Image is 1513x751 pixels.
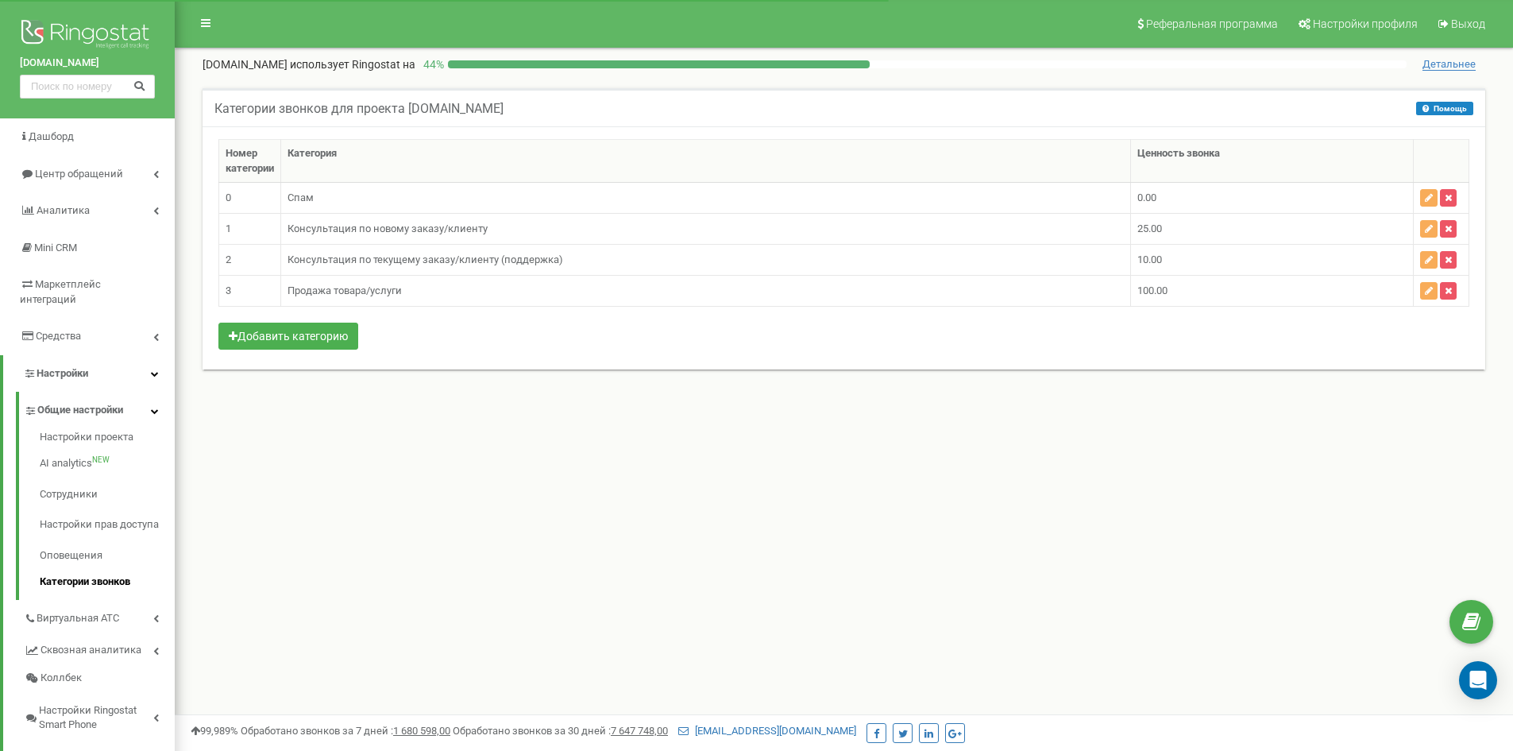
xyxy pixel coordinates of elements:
[40,479,175,510] a: Сотрудники
[20,278,101,305] span: Маркетплейс интеграций
[1131,140,1414,183] th: Ценность звонка
[1313,17,1418,30] span: Настройки профиля
[219,140,281,183] th: Номер категории
[281,276,1131,307] td: Продажа товара/услуги
[1146,17,1278,30] span: Реферальная программа
[1131,276,1414,307] td: 100.00
[1131,214,1414,245] td: 25.00
[24,392,175,424] a: Общие настройки
[35,168,123,180] span: Центр обращений
[34,242,77,254] span: Mini CRM
[219,183,281,214] td: 0
[415,56,448,72] p: 44 %
[20,56,155,71] a: [DOMAIN_NAME]
[3,355,175,393] a: Настройки
[1459,661,1497,699] div: Open Intercom Messenger
[1422,58,1476,71] span: Детальнее
[40,540,175,571] a: Оповещения
[20,16,155,56] img: Ringostat logo
[40,571,175,590] a: Категории звонков
[24,600,175,633] a: Виртуальная АТС
[24,664,175,692] a: Коллбек
[290,58,415,71] span: использует Ringostat на
[219,245,281,276] td: 2
[281,140,1131,183] th: Категория
[219,214,281,245] td: 1
[41,643,141,658] span: Сквозная аналитика
[203,56,415,72] p: [DOMAIN_NAME]
[24,692,175,739] a: Настройки Ringostat Smart Phone
[20,75,155,99] input: Поиск по номеру
[1131,245,1414,276] td: 10.00
[36,330,81,342] span: Средства
[219,276,281,307] td: 3
[39,703,153,733] span: Настройки Ringostat Smart Phone
[281,183,1131,214] td: Спам
[40,509,175,540] a: Настройки прав доступа
[37,611,119,626] span: Виртуальная АТС
[281,245,1131,276] td: Консультация по текущему заказу/клиенту (поддержка)
[678,725,856,737] a: [EMAIL_ADDRESS][DOMAIN_NAME]
[218,323,358,350] button: Добавить категорию
[1416,102,1473,115] button: Помощь
[214,102,504,116] h5: Категории звонков для проекта [DOMAIN_NAME]
[191,725,238,737] span: 99,989%
[281,214,1131,245] td: Консультация по новому заказу/клиенту
[611,725,668,737] u: 7 647 748,00
[37,204,90,216] span: Аналитика
[40,430,175,449] a: Настройки проекта
[1451,17,1485,30] span: Выход
[41,671,82,686] span: Коллбек
[29,130,74,142] span: Дашборд
[37,367,88,379] span: Настройки
[24,632,175,664] a: Сквозная аналитика
[453,725,668,737] span: Обработано звонков за 30 дней :
[393,725,450,737] u: 1 680 598,00
[37,403,123,418] span: Общие настройки
[40,448,175,479] a: AI analyticsNEW
[1131,183,1414,214] td: 0.00
[241,725,450,737] span: Обработано звонков за 7 дней :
